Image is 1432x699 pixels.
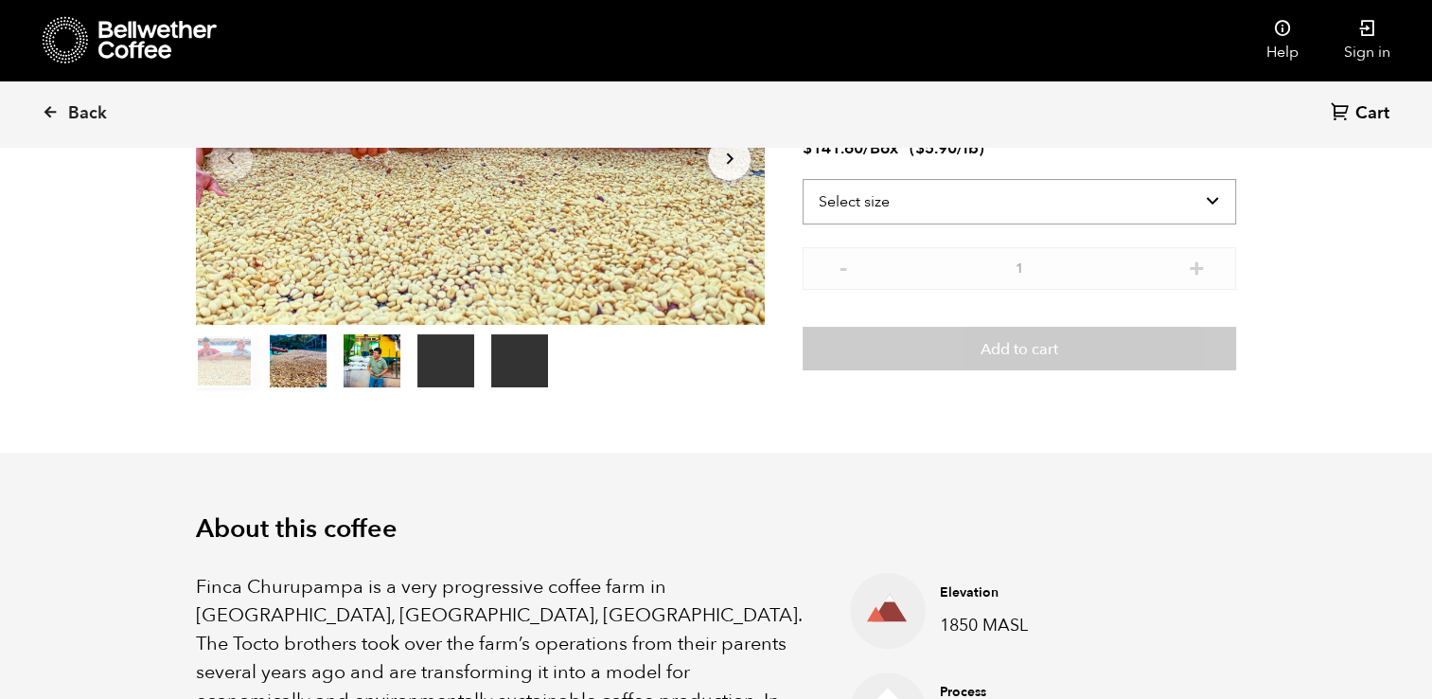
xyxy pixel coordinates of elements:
h4: Elevation [940,583,1207,602]
span: Cart [1355,102,1389,125]
button: - [831,257,855,276]
span: /lb [957,137,979,159]
span: Back [68,102,107,125]
span: $ [915,137,925,159]
p: 1850 MASL [940,613,1207,638]
button: Add to cart [803,327,1236,370]
button: + [1184,257,1208,276]
span: $ [803,137,812,159]
video: Your browser does not support the video tag. [417,334,474,387]
bdi: 141.60 [803,137,863,159]
span: Box [870,137,898,159]
video: Your browser does not support the video tag. [491,334,548,387]
bdi: 5.90 [915,137,957,159]
h2: About this coffee [196,514,1237,545]
a: Cart [1331,101,1394,127]
span: ( ) [910,137,984,159]
span: / [863,137,870,159]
